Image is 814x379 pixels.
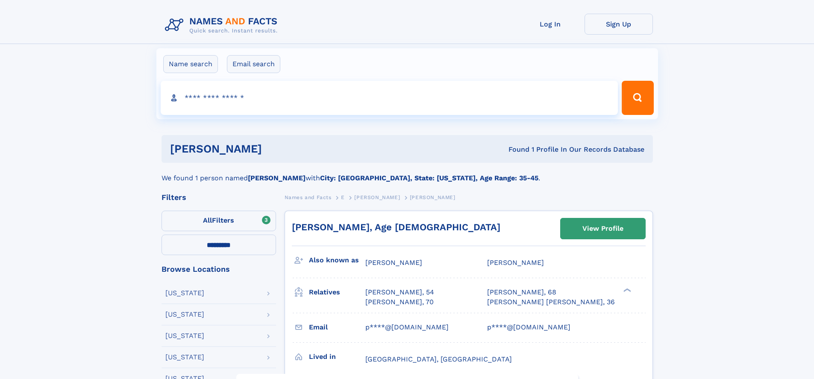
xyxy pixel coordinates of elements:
span: [PERSON_NAME] [410,194,455,200]
label: Name search [163,55,218,73]
b: [PERSON_NAME] [248,174,306,182]
div: View Profile [582,219,623,238]
div: We found 1 person named with . [162,163,653,183]
a: Sign Up [585,14,653,35]
div: [US_STATE] [165,332,204,339]
div: [US_STATE] [165,311,204,318]
h3: Lived in [309,350,365,364]
a: [PERSON_NAME] [354,192,400,203]
span: [GEOGRAPHIC_DATA], [GEOGRAPHIC_DATA] [365,355,512,363]
div: ❯ [621,288,632,293]
a: [PERSON_NAME] [PERSON_NAME], 36 [487,297,615,307]
div: Filters [162,194,276,201]
h3: Relatives [309,285,365,300]
div: [US_STATE] [165,290,204,297]
img: Logo Names and Facts [162,14,285,37]
a: E [341,192,345,203]
span: [PERSON_NAME] [354,194,400,200]
label: Email search [227,55,280,73]
span: [PERSON_NAME] [487,259,544,267]
a: Names and Facts [285,192,332,203]
div: [US_STATE] [165,354,204,361]
button: Search Button [622,81,653,115]
div: Found 1 Profile In Our Records Database [385,145,644,154]
b: City: [GEOGRAPHIC_DATA], State: [US_STATE], Age Range: 35-45 [320,174,538,182]
span: E [341,194,345,200]
h1: [PERSON_NAME] [170,144,385,154]
h3: Also known as [309,253,365,267]
a: [PERSON_NAME], 70 [365,297,434,307]
a: Log In [516,14,585,35]
input: search input [161,81,618,115]
a: View Profile [561,218,645,239]
a: [PERSON_NAME], 54 [365,288,434,297]
a: [PERSON_NAME], Age [DEMOGRAPHIC_DATA] [292,222,500,232]
span: All [203,216,212,224]
label: Filters [162,211,276,231]
div: Browse Locations [162,265,276,273]
h3: Email [309,320,365,335]
a: [PERSON_NAME], 68 [487,288,556,297]
span: [PERSON_NAME] [365,259,422,267]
